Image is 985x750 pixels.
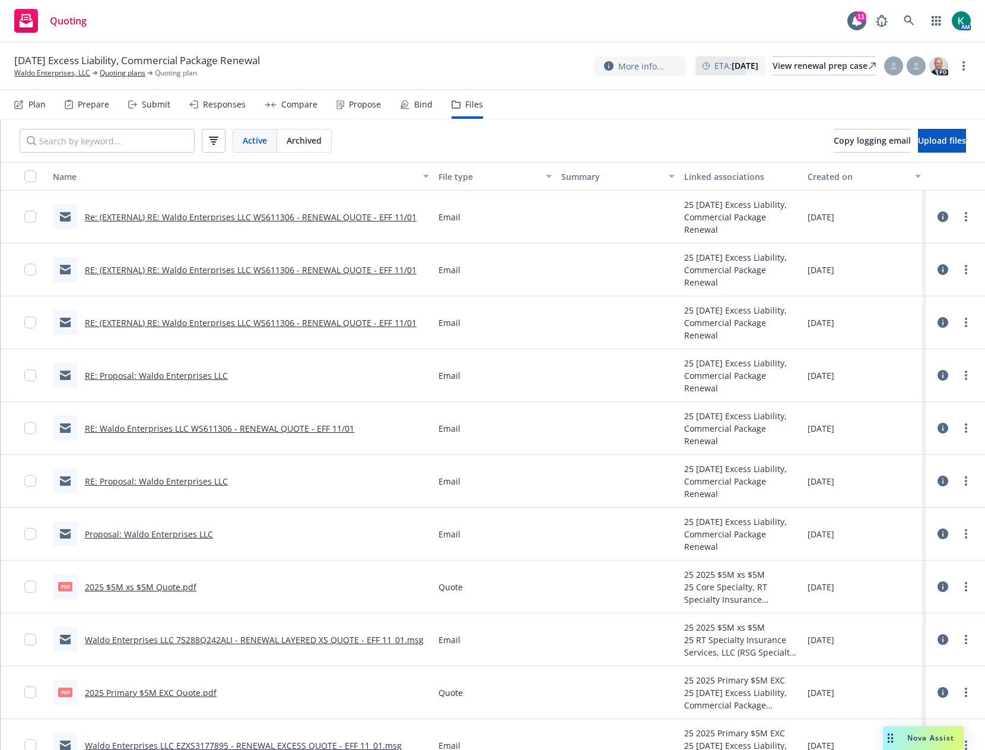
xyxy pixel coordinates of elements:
span: [DATE] [808,528,834,540]
span: ETA : [714,59,758,72]
div: Bind [414,100,433,109]
a: 2025 $5M xs $5M Quote.pdf [85,581,196,593]
div: 25 [DATE] Excess Liability, Commercial Package Renewal [684,198,797,236]
span: Active [243,134,267,147]
strong: [DATE] [732,60,758,71]
div: 25 2025 Primary $5M EXC [684,674,797,686]
span: Quote [439,581,463,593]
div: Summary [561,170,662,183]
a: Waldo Enterprises, LLC [14,68,90,78]
span: Email [439,475,460,488]
a: more [959,421,973,435]
a: Re: (EXTERNAL) RE: Waldo Enterprises LLC WS611306 - RENEWAL QUOTE - EFF 11/01 [85,211,417,223]
div: 25 2025 $5M xs $5M [684,621,797,634]
a: more [959,368,973,382]
div: Propose [349,100,381,109]
div: 25 [DATE] Excess Liability, Commercial Package Renewal [684,686,797,711]
div: 25 Core Specialty, RT Specialty Insurance Services, LLC (RSG Specialty, LLC), StarStone National ... [684,581,797,606]
span: Email [439,369,460,382]
button: Summary [557,162,679,191]
div: 25 2025 $5M xs $5M [684,568,797,581]
a: Search [897,9,921,33]
a: RE: (EXTERNAL) RE: Waldo Enterprises LLC WS611306 - RENEWAL QUOTE - EFF 11/01 [85,264,417,276]
input: Select all [24,170,36,182]
a: Waldo Enterprises LLC 75288Q242ALI - RENEWAL LAYERED XS QUOTE - EFF 11_01.msg [85,634,424,645]
button: More info... [595,56,686,76]
button: File type [434,162,557,191]
input: Toggle Row Selected [24,634,36,645]
img: photo [929,56,948,75]
span: [DATE] [808,422,834,435]
div: File type [439,170,539,183]
div: Drag to move [883,726,898,750]
a: View renewal prep case [773,56,876,75]
input: Toggle Row Selected [24,211,36,223]
div: 25 [DATE] Excess Liability, Commercial Package Renewal [684,463,797,500]
span: [DATE] [808,475,834,488]
a: more [957,59,971,73]
a: Report a Bug [870,9,894,33]
span: Email [439,528,460,540]
a: RE: Waldo Enterprises LLC WS611306 - RENEWAL QUOTE - EFF 11/01 [85,423,354,434]
a: more [959,262,973,277]
a: more [959,685,973,700]
span: pdf [58,688,72,697]
span: Email [439,422,460,435]
div: Submit [142,100,170,109]
a: more [959,210,973,224]
span: [DATE] [808,686,834,699]
span: Email [439,264,460,276]
span: Nova Assist [907,733,954,743]
input: Toggle Row Selected [24,264,36,276]
input: Toggle Row Selected [24,475,36,487]
span: [DATE] [808,581,834,593]
input: Search by keyword... [20,129,195,153]
div: 25 [DATE] Excess Liability, Commercial Package Renewal [684,410,797,447]
a: RE: Proposal: Waldo Enterprises LLC [85,370,228,381]
input: Toggle Row Selected [24,528,36,540]
a: more [959,632,973,647]
div: Responses [203,100,246,109]
div: 25 2025 Primary $5M EXC [684,727,797,739]
span: Email [439,211,460,223]
div: 11 [856,10,866,21]
span: [DATE] [808,369,834,382]
span: [DATE] [808,264,834,276]
input: Toggle Row Selected [24,686,36,698]
div: 25 [DATE] Excess Liability, Commercial Package Renewal [684,251,797,289]
span: Email [439,634,460,646]
a: more [959,474,973,488]
span: Email [439,317,460,329]
input: Toggle Row Selected [24,317,36,328]
span: Quote [439,686,463,699]
span: Upload files [918,135,966,146]
a: more [959,315,973,330]
div: Name [53,170,416,183]
button: Copy logging email [834,129,911,153]
a: Switch app [924,9,948,33]
button: Nova Assist [883,726,964,750]
a: RE: (EXTERNAL) RE: Waldo Enterprises LLC WS611306 - RENEWAL QUOTE - EFF 11/01 [85,317,417,328]
div: Files [465,100,483,109]
div: 25 [DATE] Excess Liability, Commercial Package Renewal [684,357,797,394]
div: Created on [808,170,908,183]
div: Prepare [78,100,109,109]
button: Name [48,162,434,191]
a: 2025 Primary $5M EXC Quote.pdf [85,687,217,698]
button: Linked associations [679,162,802,191]
img: photo [952,11,971,30]
a: Quoting [9,4,91,37]
a: Quoting plans [100,68,145,78]
div: Linked associations [684,170,797,183]
button: Upload files [918,129,966,153]
a: more [959,580,973,594]
input: Toggle Row Selected [24,581,36,593]
a: RE: Proposal: Waldo Enterprises LLC [85,476,228,487]
span: [DATE] [808,634,834,646]
div: Plan [28,100,46,109]
span: [DATE] Excess Liability, Commercial Package Renewal [14,53,260,68]
span: pdf [58,582,72,591]
div: 25 [DATE] Excess Liability, Commercial Package Renewal [684,304,797,341]
div: View renewal prep case [773,57,876,75]
a: Proposal: Waldo Enterprises LLC [85,529,213,540]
